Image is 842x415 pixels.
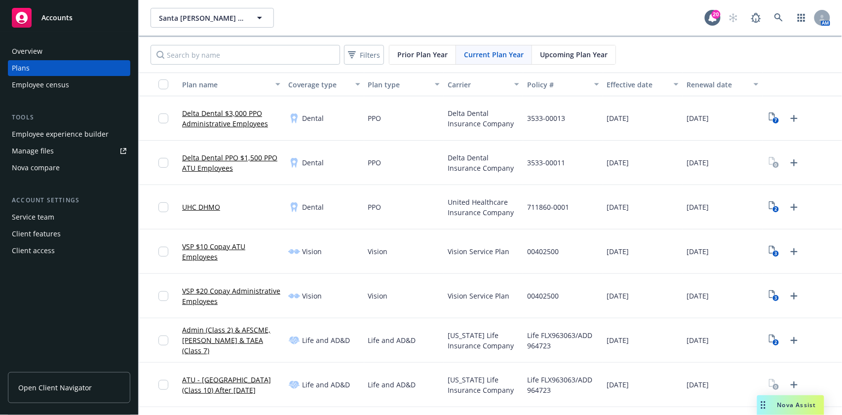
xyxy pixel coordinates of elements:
div: Account settings [8,195,130,205]
a: Employee census [8,77,130,93]
span: Life FLX963063/ADD 964723 [527,375,599,395]
span: Prior Plan Year [397,49,448,60]
button: Santa [PERSON_NAME] Valley Transportation Authority [151,8,274,28]
span: Santa [PERSON_NAME] Valley Transportation Authority [159,13,244,23]
div: Tools [8,113,130,122]
a: View Plan Documents [766,377,782,393]
a: View Plan Documents [766,155,782,171]
span: Upcoming Plan Year [540,49,608,60]
div: Client access [12,243,55,259]
span: [DATE] [607,291,629,301]
span: [DATE] [607,157,629,168]
button: Carrier [444,73,523,96]
a: ATU - [GEOGRAPHIC_DATA] (Class 10) After [DATE] [182,375,280,395]
text: 7 [775,117,777,124]
span: Dental [302,113,324,123]
input: Search by name [151,45,340,65]
span: 00402500 [527,246,559,257]
a: Delta Dental $3,000 PPO Administrative Employees [182,108,280,129]
div: Coverage type [288,79,349,90]
div: Carrier [448,79,508,90]
input: Toggle Row Selected [158,158,168,168]
button: Effective date [603,73,683,96]
span: Vision [302,246,322,257]
span: [DATE] [687,379,709,390]
a: Delta Dental PPO $1,500 PPO ATU Employees [182,152,280,173]
div: Employee census [12,77,69,93]
span: [DATE] [687,291,709,301]
input: Toggle Row Selected [158,380,168,390]
a: Upload Plan Documents [786,155,802,171]
text: 3 [775,295,777,302]
span: Accounts [41,14,73,22]
div: Policy # [527,79,588,90]
a: Overview [8,43,130,59]
span: [DATE] [607,379,629,390]
a: Client access [8,243,130,259]
span: United Healthcare Insurance Company [448,197,519,218]
a: VSP $20 Copay Administrative Employees [182,286,280,306]
button: Filters [344,45,384,65]
span: Delta Dental Insurance Company [448,152,519,173]
span: [DATE] [607,202,629,212]
a: Plans [8,60,130,76]
a: Upload Plan Documents [786,199,802,215]
a: Search [769,8,789,28]
span: [DATE] [687,202,709,212]
span: Filters [346,48,382,62]
span: PPO [368,202,382,212]
button: Plan type [364,73,444,96]
div: Renewal date [687,79,747,90]
input: Toggle Row Selected [158,202,168,212]
div: Overview [12,43,42,59]
div: Plan name [182,79,269,90]
span: Life and AD&D [368,379,416,390]
div: Plan type [368,79,429,90]
span: [US_STATE] Life Insurance Company [448,330,519,351]
span: Current Plan Year [464,49,524,60]
span: Dental [302,157,324,168]
span: Life and AD&D [368,335,416,345]
span: Vision [368,246,388,257]
span: [DATE] [687,335,709,345]
a: Start snowing [724,8,743,28]
span: Nova Assist [777,401,816,409]
span: [DATE] [607,113,629,123]
span: [DATE] [687,113,709,123]
button: Nova Assist [757,395,824,415]
a: Accounts [8,4,130,32]
span: Vision [368,291,388,301]
span: Life and AD&D [302,379,350,390]
span: Filters [360,50,380,60]
span: Vision [302,291,322,301]
a: Upload Plan Documents [786,244,802,260]
a: View Plan Documents [766,199,782,215]
span: Life and AD&D [302,335,350,345]
span: PPO [368,113,382,123]
span: 711860-0001 [527,202,569,212]
span: [US_STATE] Life Insurance Company [448,375,519,395]
span: [DATE] [607,246,629,257]
span: Vision Service Plan [448,291,509,301]
a: Service team [8,209,130,225]
input: Toggle Row Selected [158,247,168,257]
span: Dental [302,202,324,212]
div: Manage files [12,143,54,159]
button: Renewal date [683,73,762,96]
span: [DATE] [687,246,709,257]
span: Delta Dental Insurance Company [448,108,519,129]
a: View Plan Documents [766,244,782,260]
text: 2 [775,340,777,346]
a: View Plan Documents [766,111,782,126]
input: Toggle Row Selected [158,291,168,301]
div: Employee experience builder [12,126,109,142]
button: Policy # [523,73,603,96]
span: Vision Service Plan [448,246,509,257]
div: Service team [12,209,54,225]
text: 3 [775,251,777,257]
a: VSP $10 Copay ATU Employees [182,241,280,262]
a: Report a Bug [746,8,766,28]
div: Drag to move [757,395,769,415]
a: Client features [8,226,130,242]
input: Toggle Row Selected [158,336,168,345]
